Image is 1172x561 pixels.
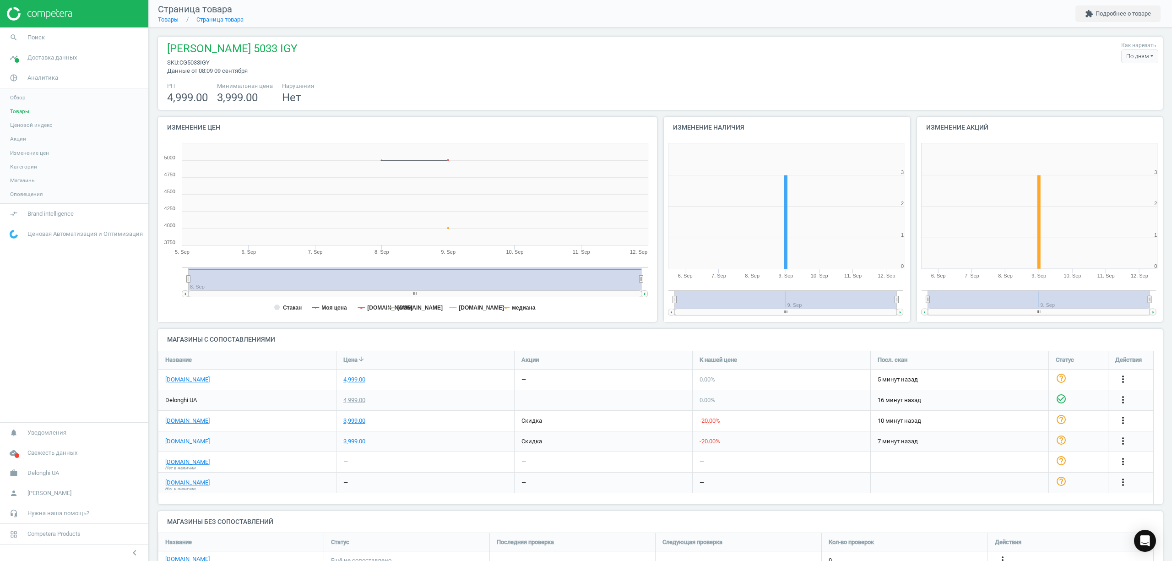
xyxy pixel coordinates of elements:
a: Страница товара [196,16,244,23]
button: extensionПодробнее о товаре [1075,5,1161,22]
span: Competera Products [27,530,81,538]
tspan: 8. Sep [745,273,760,278]
span: Статус [1056,356,1074,364]
i: chevron_left [129,547,140,558]
tspan: 10. Sep [506,249,523,255]
span: Название [165,538,192,546]
div: 3,999.00 [343,437,365,446]
span: Нет в наличии [165,465,196,471]
div: — [700,479,704,487]
h4: Изменение цен [158,117,657,138]
span: -20.00 % [700,417,720,424]
span: Кол-во проверок [829,538,874,546]
i: person [5,485,22,502]
span: скидка [521,417,542,424]
img: ajHJNr6hYgQAAAAASUVORK5CYII= [7,7,72,21]
span: Нарушения [282,82,314,90]
span: sku : [167,59,179,66]
span: 10 минут назад [878,417,1042,425]
button: more_vert [1118,415,1129,427]
a: [DOMAIN_NAME] [165,376,210,384]
tspan: 6. Sep [241,249,256,255]
tspan: 8. Sep [998,273,1013,278]
span: Оповещения [10,191,43,198]
a: [DOMAIN_NAME] [165,479,210,487]
span: Действия [995,538,1021,546]
span: Доставка данных [27,54,77,62]
tspan: 10. Sep [811,273,828,278]
span: [PERSON_NAME] 5033 IGY [167,41,297,59]
tspan: [DOMAIN_NAME] [459,305,504,311]
span: CG5033IGY [179,59,210,66]
span: Нужна наша помощь? [27,509,89,517]
div: — [343,458,348,466]
button: more_vert [1118,456,1129,468]
i: compare_arrows [5,205,22,223]
a: [DOMAIN_NAME] [165,437,210,446]
span: Товары [10,108,29,115]
tspan: 6. Sep [931,273,945,278]
i: extension [1085,10,1093,18]
span: Категории [10,163,37,170]
span: Акции [521,356,539,364]
h4: Изменение наличия [664,117,910,138]
a: [DOMAIN_NAME] [165,417,210,425]
a: [DOMAIN_NAME] [165,458,210,466]
tspan: 12. Sep [630,249,647,255]
i: help_outline [1056,414,1067,425]
span: Действия [1115,356,1142,364]
span: Магазины [10,177,36,184]
span: Уведомления [27,429,66,437]
text: 1 [1154,232,1157,238]
text: 2 [1154,201,1157,206]
text: 4500 [164,189,175,194]
tspan: 7. Sep [965,273,979,278]
button: more_vert [1118,394,1129,406]
label: Как нарезать [1121,42,1156,49]
span: Ценовой индекс [10,121,52,129]
span: 5 минут назад [878,376,1042,384]
i: headset_mic [5,505,22,522]
text: 4750 [164,172,175,177]
i: search [5,29,22,46]
i: more_vert [1118,456,1129,467]
text: 2 [901,201,904,206]
div: 4,999.00 [343,376,365,384]
div: — [521,376,526,384]
i: more_vert [1118,394,1129,405]
span: Страница товара [158,4,232,15]
span: скидка [521,438,542,445]
span: Цена [343,356,358,364]
i: cloud_done [5,444,22,462]
i: arrow_downward [358,355,365,363]
tspan: 12. Sep [878,273,895,278]
span: 7 минут назад [878,437,1042,446]
span: Brand intelligence [27,210,74,218]
span: Нет [282,91,301,104]
span: Delonghi UA [165,396,197,404]
tspan: 12. Sep [1131,273,1148,278]
span: -20.00 % [700,438,720,445]
div: — [343,479,348,487]
button: more_vert [1118,374,1129,386]
tspan: 5. Sep [175,249,190,255]
text: 4250 [164,206,175,211]
tspan: 10. Sep [1063,273,1081,278]
button: more_vert [1118,436,1129,447]
tspan: 6. Sep [678,273,693,278]
span: Delonghi UA [27,469,59,477]
div: — [521,479,526,487]
i: help_outline [1056,455,1067,466]
button: chevron_left [123,547,146,559]
span: Статус [331,538,349,546]
i: help_outline [1056,373,1067,384]
tspan: 11. Sep [573,249,590,255]
i: timeline [5,49,22,66]
div: По дням [1121,49,1158,63]
tspan: 9. Sep [441,249,456,255]
text: 1 [901,232,904,238]
span: Поиск [27,33,45,42]
tspan: [DOMAIN_NAME] [367,305,412,311]
i: more_vert [1118,415,1129,426]
tspan: 7. Sep [711,273,726,278]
